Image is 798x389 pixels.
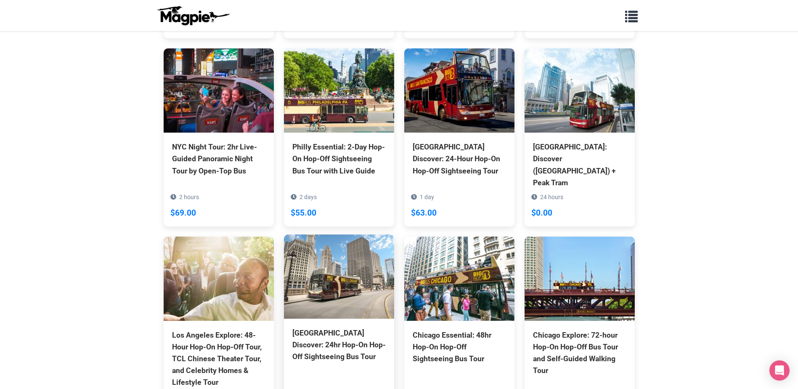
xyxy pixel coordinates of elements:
div: [GEOGRAPHIC_DATA]: Discover ([GEOGRAPHIC_DATA]) + Peak Tram [533,141,626,189]
span: 2 days [300,194,317,200]
img: Los Angeles Explore: 48-Hour Hop-On Hop-Off Tour, TCL Chinese Theater Tour, and Celebrity Homes &... [164,237,274,321]
span: 2 hours [179,194,199,200]
div: Chicago Essential: 48hr Hop-On Hop-Off Sightseeing Bus Tour [413,329,506,365]
div: Open Intercom Messenger [769,360,790,381]
a: NYC Night Tour: 2hr Live-Guided Panoramic Night Tour by Open-Top Bus 2 hours $69.00 [164,48,274,214]
div: Chicago Explore: 72-hour Hop-On Hop-Off Bus Tour and Self-Guided Walking Tour [533,329,626,377]
div: $0.00 [531,207,552,220]
div: Los Angeles Explore: 48-Hour Hop-On Hop-Off Tour, TCL Chinese Theater Tour, and Celebrity Homes &... [172,329,265,389]
a: [GEOGRAPHIC_DATA] Discover: 24-Hour Hop-On Hop-Off Sightseeing Tour 1 day $63.00 [404,48,514,214]
img: Chicago Explore: 72-hour Hop-On Hop-Off Bus Tour and Self-Guided Walking Tour [525,237,635,321]
div: Philly Essential: 2-Day Hop-On Hop-Off Sightseeing Bus Tour with Live Guide [292,141,386,176]
img: San Francisco Discover: 24-Hour Hop-On Hop-Off Sightseeing Tour [404,48,514,133]
div: $69.00 [170,207,196,220]
div: $63.00 [411,207,437,220]
img: Chicago Essential: 48hr Hop-On Hop-Off Sightseeing Bus Tour [404,237,514,321]
div: [GEOGRAPHIC_DATA] Discover: 24-Hour Hop-On Hop-Off Sightseeing Tour [413,141,506,176]
a: Philly Essential: 2-Day Hop-On Hop-Off Sightseeing Bus Tour with Live Guide 2 days $55.00 [284,48,394,214]
span: 24 hours [540,194,563,200]
img: Hong Kong: Discover (Hong Kong Island) + Peak Tram [525,48,635,133]
img: logo-ab69f6fb50320c5b225c76a69d11143b.png [155,5,231,26]
img: NYC Night Tour: 2hr Live-Guided Panoramic Night Tour by Open-Top Bus [164,48,274,133]
span: 1 day [420,194,434,200]
img: Philly Essential: 2-Day Hop-On Hop-Off Sightseeing Bus Tour with Live Guide [284,48,394,133]
a: [GEOGRAPHIC_DATA]: Discover ([GEOGRAPHIC_DATA]) + Peak Tram 24 hours $0.00 [525,48,635,226]
div: NYC Night Tour: 2hr Live-Guided Panoramic Night Tour by Open-Top Bus [172,141,265,176]
div: [GEOGRAPHIC_DATA] Discover: 24hr Hop-On Hop-Off Sightseeing Bus Tour [292,327,386,362]
div: $55.00 [291,207,316,220]
img: Chicago Discover: 24hr Hop-On Hop-Off Sightseeing Bus Tour [284,234,394,319]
